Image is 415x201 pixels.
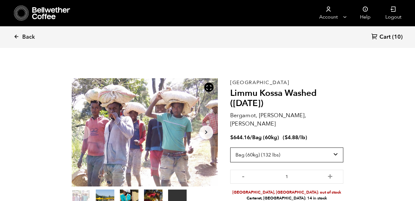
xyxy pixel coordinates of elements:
[239,173,247,179] button: -
[22,33,35,41] span: Back
[379,33,391,41] span: Cart
[283,134,307,141] span: ( )
[285,134,288,141] span: $
[392,33,403,41] span: (10)
[250,134,252,141] span: /
[230,190,344,195] li: [GEOGRAPHIC_DATA], [GEOGRAPHIC_DATA]: out of stock
[285,134,298,141] bdi: 4.88
[371,33,403,41] a: Cart (10)
[326,173,334,179] button: +
[230,111,344,128] p: Bergamot, [PERSON_NAME], [PERSON_NAME]
[230,134,250,141] bdi: 644.16
[230,88,344,109] h2: Limmu Kossa Washed ([DATE])
[298,134,305,141] span: /lb
[230,134,233,141] span: $
[252,134,279,141] span: Bag (60kg)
